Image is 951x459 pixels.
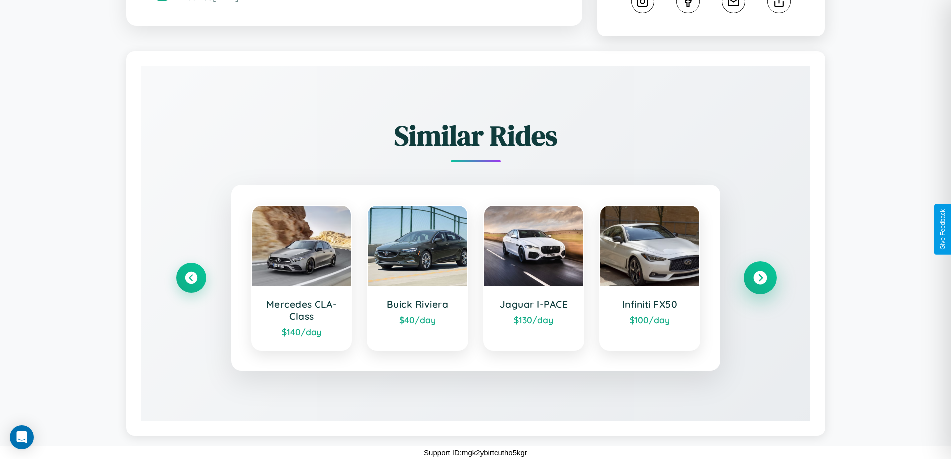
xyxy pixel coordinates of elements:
[367,205,468,351] a: Buick Riviera$40/day
[262,326,341,337] div: $ 140 /day
[483,205,585,351] a: Jaguar I-PACE$130/day
[424,446,527,459] p: Support ID: mgk2ybirtcutho5kgr
[599,205,700,351] a: Infiniti FX50$100/day
[494,298,574,310] h3: Jaguar I-PACE
[610,298,689,310] h3: Infiniti FX50
[262,298,341,322] h3: Mercedes CLA-Class
[939,209,946,250] div: Give Feedback
[378,314,457,325] div: $ 40 /day
[251,205,352,351] a: Mercedes CLA-Class$140/day
[176,116,775,155] h2: Similar Rides
[10,425,34,449] div: Open Intercom Messenger
[494,314,574,325] div: $ 130 /day
[610,314,689,325] div: $ 100 /day
[378,298,457,310] h3: Buick Riviera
